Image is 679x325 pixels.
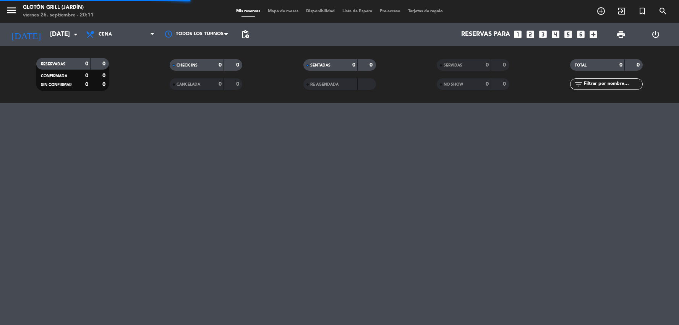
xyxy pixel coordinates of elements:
i: looks_4 [551,29,561,39]
i: add_circle_outline [596,6,606,16]
strong: 0 [486,81,489,87]
span: CHECK INS [177,63,198,67]
strong: 0 [102,61,107,67]
span: CONFIRMADA [41,74,67,78]
i: looks_6 [576,29,586,39]
i: arrow_drop_down [71,30,80,39]
span: SIN CONFIRMAR [41,83,71,87]
span: CANCELADA [177,83,200,86]
span: Mapa de mesas [264,9,302,13]
button: menu [6,5,17,19]
span: TOTAL [575,63,587,67]
strong: 0 [352,62,355,68]
div: LOG OUT [638,23,673,46]
span: NO SHOW [444,83,463,86]
span: SENTADAS [310,63,331,67]
i: [DATE] [6,26,46,43]
strong: 0 [102,73,107,78]
strong: 0 [486,62,489,68]
i: menu [6,5,17,16]
span: Disponibilidad [302,9,339,13]
div: viernes 26. septiembre - 20:11 [23,11,94,19]
strong: 0 [219,62,222,68]
span: Mis reservas [232,9,264,13]
strong: 0 [369,62,374,68]
span: RE AGENDADA [310,83,339,86]
i: looks_two [525,29,535,39]
strong: 0 [637,62,641,68]
i: turned_in_not [638,6,647,16]
i: filter_list [574,80,583,89]
span: SERVIDAS [444,63,462,67]
span: Reservas para [461,31,510,38]
i: add_box [588,29,598,39]
i: exit_to_app [617,6,626,16]
i: search [658,6,668,16]
strong: 0 [503,62,507,68]
i: looks_5 [563,29,573,39]
span: print [616,30,626,39]
i: looks_one [513,29,523,39]
i: looks_3 [538,29,548,39]
span: Pre-acceso [376,9,404,13]
div: Glotón Grill (Jardín) [23,4,94,11]
span: pending_actions [241,30,250,39]
strong: 0 [619,62,622,68]
i: power_settings_new [651,30,660,39]
input: Filtrar por nombre... [583,80,642,88]
strong: 0 [85,82,88,87]
strong: 0 [219,81,222,87]
strong: 0 [102,82,107,87]
strong: 0 [503,81,507,87]
strong: 0 [85,61,88,67]
strong: 0 [85,73,88,78]
span: Cena [99,32,112,37]
span: RESERVADAS [41,62,65,66]
span: Tarjetas de regalo [404,9,447,13]
span: Lista de Espera [339,9,376,13]
strong: 0 [236,81,241,87]
strong: 0 [236,62,241,68]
